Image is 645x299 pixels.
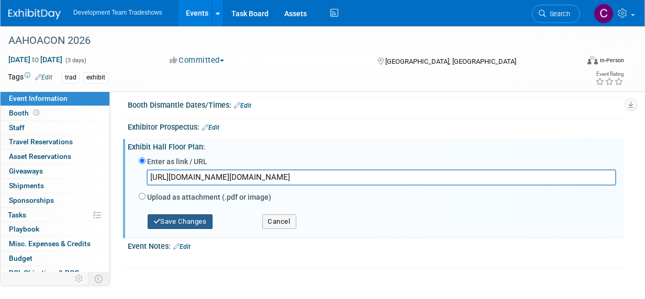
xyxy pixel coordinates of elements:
[166,55,228,66] button: Committed
[9,123,25,132] span: Staff
[9,152,71,160] span: Asset Reservations
[9,239,91,248] span: Misc. Expenses & Credits
[62,72,80,83] div: trad
[9,94,68,102] span: Event Information
[9,225,39,233] span: Playbook
[385,57,516,65] span: [GEOGRAPHIC_DATA], [GEOGRAPHIC_DATA]
[1,222,109,236] a: Playbook
[1,193,109,208] a: Sponsorships
[1,164,109,178] a: Giveaways
[1,266,109,280] a: ROI, Objectives & ROO
[35,74,52,81] a: Edit
[128,238,624,252] div: Event Notes:
[532,5,580,23] a: Search
[9,181,44,190] span: Shipments
[147,156,207,167] label: Enter as link / URL
[148,214,213,229] button: Save Changes
[546,10,570,18] span: Search
[587,56,598,64] img: Format-Inperson.png
[599,56,624,64] div: In-Person
[262,214,296,229] button: Cancel
[202,124,219,131] a: Edit
[1,91,109,106] a: Event Information
[70,272,88,285] td: Personalize Event Tab Strip
[594,4,614,24] img: Courtney Perkins
[1,106,109,120] a: Booth
[1,149,109,164] a: Asset Reservations
[9,269,79,277] span: ROI, Objectives & ROO
[1,251,109,266] a: Budget
[234,102,251,109] a: Edit
[5,31,571,50] div: AAHOACON 2026
[1,208,109,222] a: Tasks
[1,135,109,149] a: Travel Reservations
[9,254,32,262] span: Budget
[8,9,61,19] img: ExhibitDay
[173,243,191,250] a: Edit
[595,72,624,77] div: Event Rating
[88,272,110,285] td: Toggle Event Tabs
[73,9,162,16] span: Development Team Tradeshows
[1,179,109,193] a: Shipments
[8,72,52,84] td: Tags
[64,57,86,64] span: (3 days)
[9,167,43,175] span: Giveaways
[31,109,41,117] span: Booth not reserved yet
[8,211,26,219] span: Tasks
[83,72,108,83] div: exhibit
[9,196,54,204] span: Sponsorships
[128,97,624,111] div: Booth Dismantle Dates/Times:
[1,237,109,251] a: Misc. Expenses & Credits
[8,55,63,64] span: [DATE] [DATE]
[30,55,40,64] span: to
[535,54,624,70] div: Event Format
[128,119,624,133] div: Exhibitor Prospectus:
[9,137,73,146] span: Travel Reservations
[147,192,271,202] label: Upload as attachment (.pdf or image)
[9,109,41,117] span: Booth
[128,139,624,152] div: Exhibit Hall Floor Plan:
[1,121,109,135] a: Staff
